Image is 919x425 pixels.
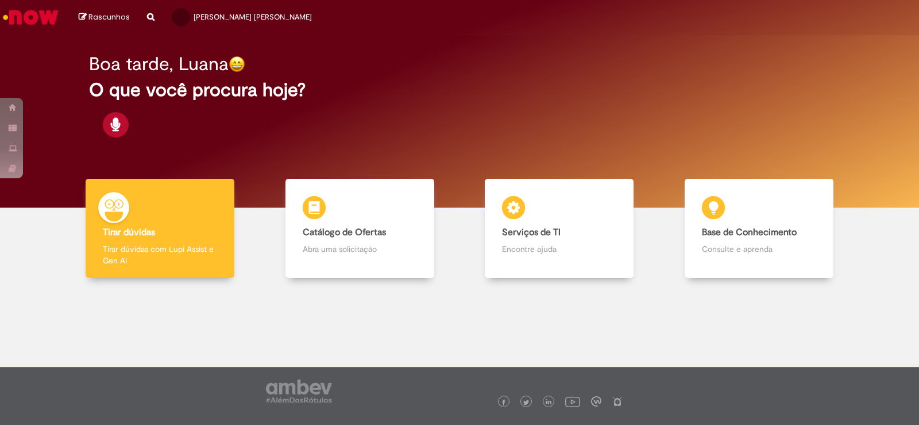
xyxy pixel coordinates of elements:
p: Encontre ajuda [502,243,616,255]
img: happy-face.png [229,56,245,72]
h2: Boa tarde, Luana [89,54,229,74]
a: Base de Conhecimento Consulte e aprenda [659,179,859,278]
img: logo_footer_ambev_rotulo_gray.png [266,380,332,403]
b: Base de Conhecimento [702,227,797,238]
span: [PERSON_NAME] [PERSON_NAME] [194,12,312,22]
img: logo_footer_naosei.png [612,396,623,407]
a: Rascunhos [79,12,130,23]
a: Catálogo de Ofertas Abra uma solicitação [260,179,460,278]
img: logo_footer_youtube.png [565,394,580,409]
p: Consulte e aprenda [702,243,816,255]
a: Serviços de TI Encontre ajuda [459,179,659,278]
p: Abra uma solicitação [303,243,417,255]
img: logo_footer_twitter.png [523,400,529,405]
img: ServiceNow [1,6,60,29]
b: Tirar dúvidas [103,227,155,238]
b: Catálogo de Ofertas [303,227,386,238]
img: logo_footer_facebook.png [501,400,507,405]
b: Serviços de TI [502,227,561,238]
p: Tirar dúvidas com Lupi Assist e Gen Ai [103,243,217,266]
img: logo_footer_linkedin.png [546,399,551,406]
span: Rascunhos [88,12,130,22]
img: logo_footer_workplace.png [591,396,601,407]
a: Tirar dúvidas Tirar dúvidas com Lupi Assist e Gen Ai [60,179,260,278]
h2: O que você procura hoje? [89,80,830,100]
